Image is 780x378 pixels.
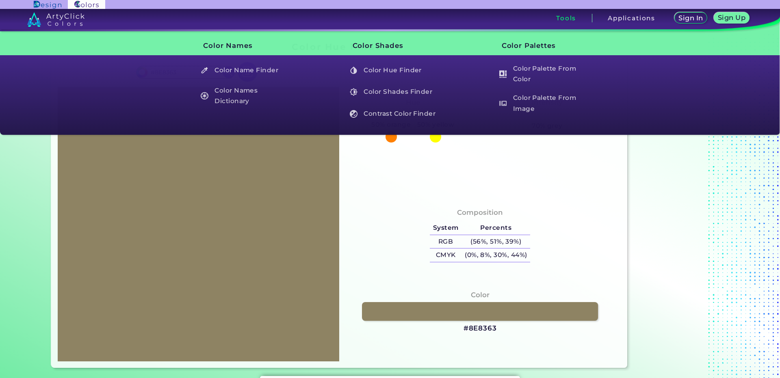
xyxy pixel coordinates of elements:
h3: Tools [556,15,576,21]
h5: Color Palette From Color [495,63,590,86]
img: icon_col_pal_col_white.svg [499,70,507,78]
h3: Color Palettes [488,36,590,56]
h3: Color Shades [339,36,441,56]
a: Color Hue Finder [345,63,441,78]
h5: Sign In [680,15,702,21]
img: ArtyClick Design logo [34,1,61,9]
h5: System [430,221,461,235]
h5: Color Names Dictionary [197,84,291,108]
img: icon_color_shades_white.svg [350,88,357,96]
iframe: Advertisement [630,39,732,371]
h5: Color Hue Finder [346,63,441,78]
a: Color Palette From Image [494,92,590,115]
a: Sign In [676,13,706,23]
h5: Color Palette From Image [495,92,590,115]
a: Color Names Dictionary [196,84,292,108]
h5: Percents [461,221,530,235]
img: icon_color_names_dictionary_white.svg [201,92,208,100]
a: Sign Up [716,13,748,23]
h3: #8E8363 [464,324,497,333]
h5: Color Name Finder [197,63,291,78]
h5: Contrast Color Finder [346,106,441,121]
h4: Color [471,289,490,301]
h5: Color Shades Finder [346,84,441,100]
img: icon_color_hue_white.svg [350,67,357,74]
h5: (0%, 8%, 30%, 44%) [461,248,530,262]
h5: CMYK [430,248,461,262]
h5: Sign Up [719,15,744,21]
h3: Color Names [190,36,292,56]
a: Color Name Finder [196,63,292,78]
a: Color Palette From Color [494,63,590,86]
img: icon_color_contrast_white.svg [350,110,357,118]
img: logo_artyclick_colors_white.svg [27,12,84,27]
img: icon_palette_from_image_white.svg [499,99,507,107]
a: Contrast Color Finder [345,106,441,121]
h3: Applications [608,15,655,21]
h5: (56%, 51%, 39%) [461,235,530,248]
h5: RGB [430,235,461,248]
img: icon_color_name_finder_white.svg [201,67,208,74]
h4: Composition [457,207,503,218]
a: Color Shades Finder [345,84,441,100]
